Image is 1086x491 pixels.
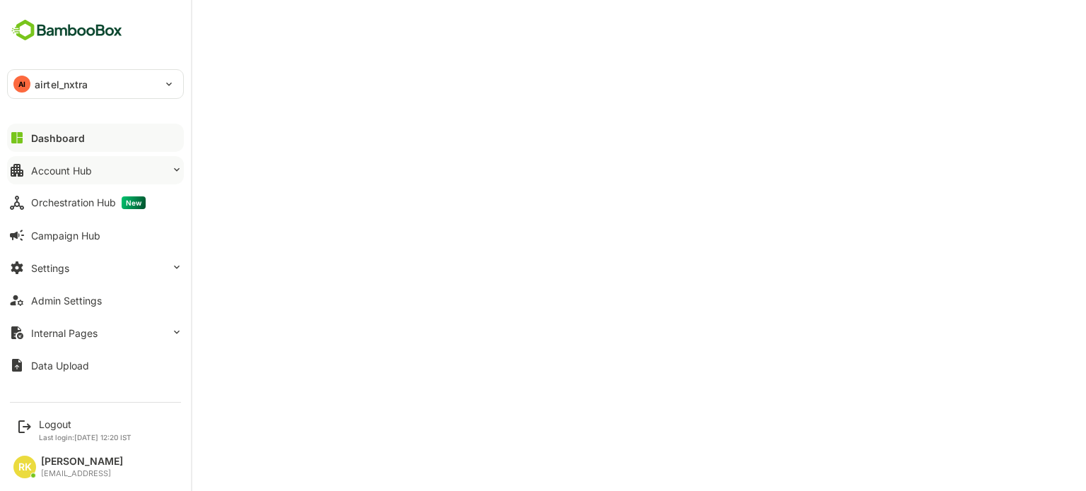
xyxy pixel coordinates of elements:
button: Settings [7,254,184,282]
button: Admin Settings [7,286,184,314]
div: Account Hub [31,165,92,177]
span: New [122,196,146,209]
div: Admin Settings [31,295,102,307]
img: BambooboxFullLogoMark.5f36c76dfaba33ec1ec1367b70bb1252.svg [7,17,127,44]
button: Data Upload [7,351,184,379]
div: AIairtel_nxtra [8,70,183,98]
button: Orchestration HubNew [7,189,184,217]
div: [EMAIL_ADDRESS] [41,469,123,478]
div: Internal Pages [31,327,98,339]
button: Campaign Hub [7,221,184,249]
div: Orchestration Hub [31,196,146,209]
div: Settings [31,262,69,274]
div: RK [13,456,36,478]
div: Data Upload [31,360,89,372]
div: Logout [39,418,132,430]
div: [PERSON_NAME] [41,456,123,468]
button: Dashboard [7,124,184,152]
button: Internal Pages [7,319,184,347]
div: AI [13,76,30,93]
p: Last login: [DATE] 12:20 IST [39,433,132,442]
div: Dashboard [31,132,85,144]
button: Account Hub [7,156,184,184]
p: airtel_nxtra [35,77,88,92]
div: Campaign Hub [31,230,100,242]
